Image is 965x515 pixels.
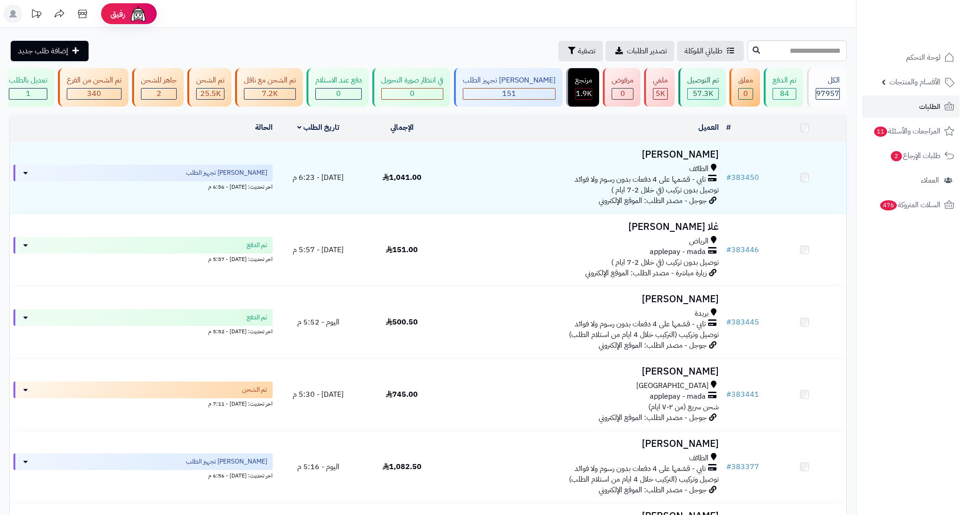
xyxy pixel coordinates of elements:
a: #383377 [726,461,759,472]
span: تم الدفع [247,313,267,322]
span: تصدير الطلبات [627,45,667,57]
span: السلات المتروكة [879,198,940,211]
h3: [PERSON_NAME] [447,294,719,305]
a: تم الشحن من الفرع 340 [56,68,130,107]
div: اخر تحديث: [DATE] - 6:56 م [13,181,273,191]
div: الكل [816,75,840,86]
span: جوجل - مصدر الطلب: الموقع الإلكتروني [599,340,707,351]
span: الرياض [689,236,709,247]
span: # [726,172,731,183]
span: لوحة التحكم [906,51,940,64]
a: تحديثات المنصة [25,5,48,25]
span: [PERSON_NAME] تجهيز الطلب [186,457,267,466]
div: 0 [612,89,633,99]
span: 0 [336,88,341,99]
span: 1,041.00 [383,172,422,183]
h3: [PERSON_NAME] [447,366,719,377]
a: في انتظار صورة التحويل 0 [371,68,452,107]
div: [PERSON_NAME] تجهيز الطلب [463,75,556,86]
h3: [PERSON_NAME] [447,149,719,160]
a: #383450 [726,172,759,183]
span: 151.00 [386,244,418,255]
span: توصيل وتركيب (التركيب خلال 4 ايام من استلام الطلب) [569,329,719,340]
span: شحن سريع (من ٢-٧ ايام) [648,401,719,413]
span: بريدة [695,308,709,319]
div: 5024 [653,89,667,99]
a: مرفوض 0 [601,68,642,107]
div: 151 [463,89,555,99]
span: زيارة مباشرة - مصدر الطلب: الموقع الإلكتروني [585,267,707,279]
a: العميل [698,122,719,133]
span: 500.50 [386,317,418,328]
div: اخر تحديث: [DATE] - 6:56 م [13,470,273,480]
a: طلبات الإرجاع2 [862,145,959,167]
a: مرتجع 1.9K [564,68,601,107]
span: تم الدفع [247,241,267,250]
span: 0 [620,88,625,99]
a: تاريخ الطلب [297,122,339,133]
span: [DATE] - 5:30 م [293,389,344,400]
a: الكل97957 [805,68,849,107]
a: الحالة [255,122,273,133]
span: 151 [502,88,516,99]
div: معلق [738,75,753,86]
h3: [PERSON_NAME] [447,439,719,449]
a: معلق 0 [728,68,762,107]
div: 7222 [244,89,295,99]
a: ملغي 5K [642,68,677,107]
div: 84 [773,89,796,99]
div: اخر تحديث: [DATE] - 5:52 م [13,326,273,336]
div: تم الشحن من الفرع [67,75,121,86]
div: تم التوصيل [687,75,719,86]
span: تابي - قسّمها على 4 دفعات بدون رسوم ولا فوائد [575,174,706,185]
a: #383445 [726,317,759,328]
span: تم الشحن [242,385,267,394]
div: دفع عند الاستلام [315,75,362,86]
span: # [726,317,731,328]
a: تم الشحن 25.5K [185,68,233,107]
a: تم الدفع 84 [762,68,805,107]
span: # [726,389,731,400]
span: 1,082.50 [383,461,422,472]
div: 1 [9,89,47,99]
span: 0 [410,88,415,99]
div: 25495 [197,89,224,99]
span: 1.9K [576,88,592,99]
a: دفع عند الاستلام 0 [305,68,371,107]
span: إضافة طلب جديد [18,45,68,57]
span: تابي - قسّمها على 4 دفعات بدون رسوم ولا فوائد [575,319,706,330]
div: اخر تحديث: [DATE] - 5:57 م [13,254,273,263]
div: اخر تحديث: [DATE] - 7:11 م [13,398,273,408]
span: المراجعات والأسئلة [873,125,940,138]
a: المراجعات والأسئلة11 [862,120,959,142]
a: # [726,122,731,133]
div: تم الشحن مع ناقل [244,75,296,86]
span: توصيل بدون تركيب (في خلال 2-7 ايام ) [611,257,719,268]
img: logo-2.png [902,25,956,44]
span: الطلبات [919,100,940,113]
span: [GEOGRAPHIC_DATA] [636,381,709,391]
span: طلباتي المُوكلة [684,45,722,57]
div: 340 [67,89,121,99]
a: العملاء [862,169,959,191]
a: [PERSON_NAME] تجهيز الطلب 151 [452,68,564,107]
h3: غلا [PERSON_NAME] [447,222,719,232]
a: #383446 [726,244,759,255]
div: 1867 [575,89,592,99]
span: تابي - قسّمها على 4 دفعات بدون رسوم ولا فوائد [575,464,706,474]
button: تصفية [558,41,603,61]
div: مرتجع [575,75,592,86]
img: ai-face.png [129,5,147,23]
span: [DATE] - 6:23 م [293,172,344,183]
span: جوجل - مصدر الطلب: الموقع الإلكتروني [599,484,707,496]
span: رفيق [110,8,125,19]
span: الطائف [689,453,709,464]
span: 25.5K [200,88,221,99]
div: في انتظار صورة التحويل [381,75,443,86]
a: تم الشحن مع ناقل 7.2K [233,68,305,107]
span: 1 [26,88,31,99]
a: طلباتي المُوكلة [677,41,744,61]
a: تصدير الطلبات [606,41,674,61]
span: applepay - mada [650,247,706,257]
a: السلات المتروكة476 [862,194,959,216]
